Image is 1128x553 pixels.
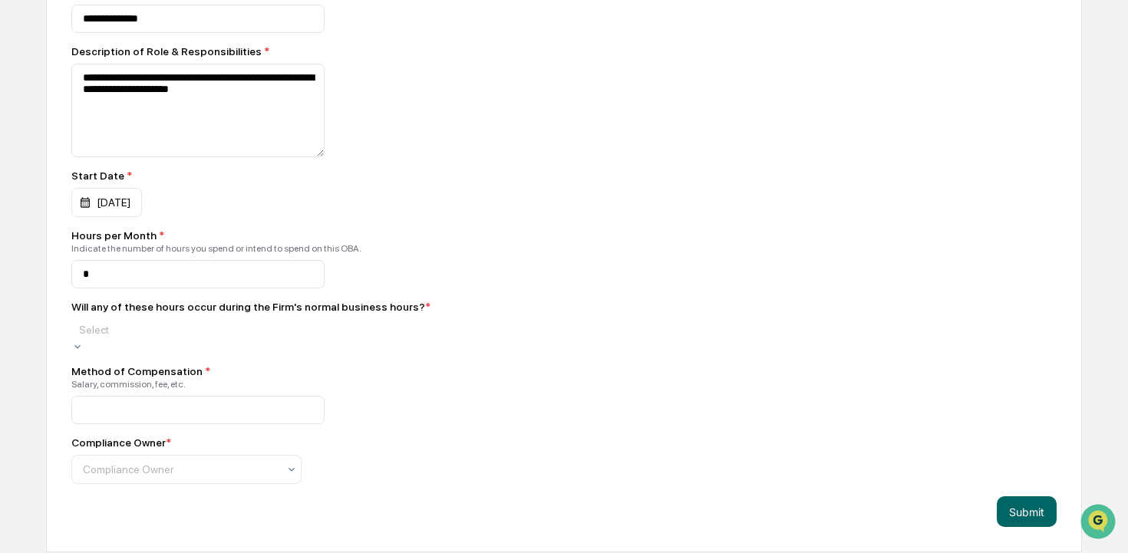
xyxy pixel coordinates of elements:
div: Description of Role & Responsibilities [71,45,609,58]
div: 🖐️ [15,195,28,207]
div: Compliance Owner [71,436,171,449]
div: Will any of these hours occur during the Firm's normal business hours? [71,301,430,313]
div: 🔎 [15,224,28,236]
img: 1746055101610-c473b297-6a78-478c-a979-82029cc54cd1 [15,117,43,145]
div: Start new chat [52,117,252,133]
button: Submit [997,496,1057,527]
span: Attestations [127,193,190,209]
div: Hours per Month [71,229,609,242]
div: Indicate the number of hours you spend or intend to spend on this OBA. [71,243,609,254]
a: 🔎Data Lookup [9,216,103,244]
div: Salary, commission, fee, etc. [71,379,609,390]
div: We're available if you need us! [52,133,194,145]
div: Method of Compensation [71,365,609,377]
a: 🗄️Attestations [105,187,196,215]
span: Pylon [153,260,186,272]
div: Start Date [71,170,302,182]
button: Start new chat [261,122,279,140]
a: 🖐️Preclearance [9,187,105,215]
div: 🗄️ [111,195,124,207]
iframe: Open customer support [1079,502,1120,544]
a: Powered byPylon [108,259,186,272]
span: Preclearance [31,193,99,209]
div: [DATE] [71,188,142,217]
p: How can we help? [15,32,279,57]
span: Data Lookup [31,222,97,238]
